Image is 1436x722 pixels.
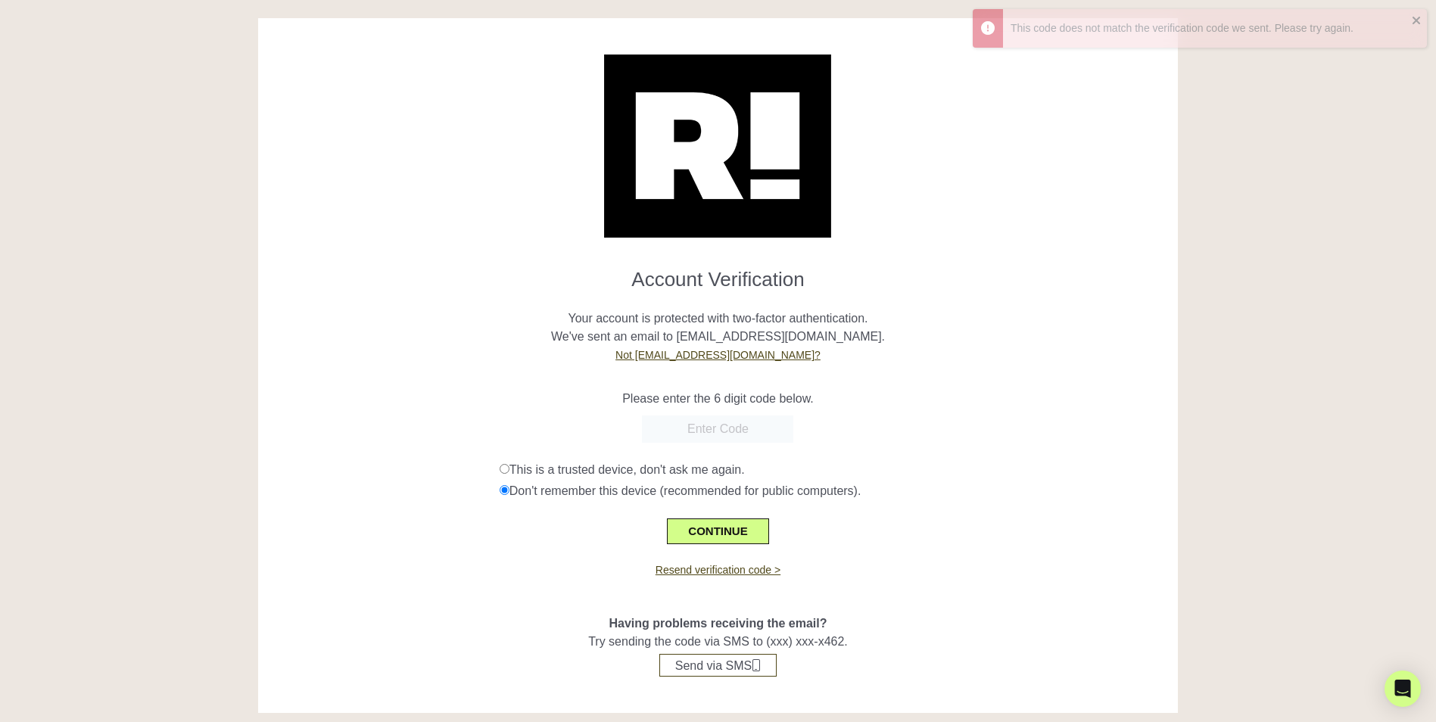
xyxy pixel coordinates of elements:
div: Try sending the code via SMS to (xxx) xxx-x462. [269,578,1167,677]
a: Resend verification code > [656,564,780,576]
button: Send via SMS [659,654,777,677]
input: Enter Code [642,415,793,443]
button: CONTINUE [667,518,768,544]
p: Please enter the 6 digit code below. [269,390,1167,408]
div: Don't remember this device (recommended for public computers). [500,482,1167,500]
div: This is a trusted device, don't ask me again. [500,461,1167,479]
a: Not [EMAIL_ADDRESS][DOMAIN_NAME]? [615,349,821,361]
span: Having problems receiving the email? [609,617,827,630]
img: Retention.com [604,54,831,238]
p: Your account is protected with two-factor authentication. We've sent an email to [EMAIL_ADDRESS][... [269,291,1167,364]
h1: Account Verification [269,256,1167,291]
div: This code does not match the verification code we sent. Please try again. [1011,20,1412,36]
div: Open Intercom Messenger [1385,671,1421,707]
